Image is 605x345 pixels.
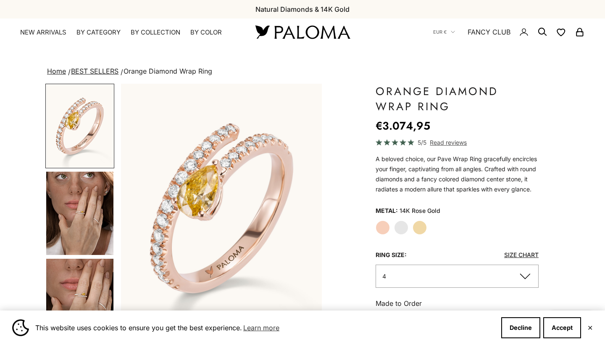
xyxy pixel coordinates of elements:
[376,249,407,261] legend: Ring Size:
[433,19,585,45] nav: Secondary navigation
[376,117,430,134] sale-price: €3.074,95
[20,28,66,37] a: NEW ARRIVALS
[45,171,114,256] button: Go to item 4
[501,317,540,338] button: Decline
[35,321,495,334] span: This website uses cookies to ensure you get the best experience.
[121,84,322,332] img: #RoseGold
[46,85,113,167] img: #RoseGold
[45,84,114,168] button: Go to item 1
[418,138,426,147] span: 5/5
[376,154,539,194] div: A beloved choice, our Pave Wrap Ring gracefully encircles your finger, captivating from all angle...
[242,321,281,334] a: Learn more
[124,67,212,75] span: Orange Diamond Wrap Ring
[543,317,581,338] button: Accept
[131,28,180,37] summary: By Collection
[382,273,386,280] span: 4
[76,28,121,37] summary: By Category
[376,138,539,147] a: 5/5 Read reviews
[376,265,539,288] button: 4
[376,298,539,309] p: Made to Order
[376,84,539,114] h1: Orange Diamond Wrap Ring
[255,4,350,15] p: Natural Diamonds & 14K Gold
[468,27,510,37] a: FANCY CLUB
[376,204,398,217] legend: Metal:
[71,67,118,75] a: BEST SELLERS
[430,138,467,147] span: Read reviews
[433,28,447,36] span: EUR €
[47,67,66,75] a: Home
[587,325,593,330] button: Close
[20,28,235,37] nav: Primary navigation
[45,258,114,343] button: Go to item 5
[45,66,560,77] nav: breadcrumbs
[46,172,113,255] img: #YellowGold #RoseGold #WhiteGold
[121,84,322,332] div: Item 1 of 18
[12,319,29,336] img: Cookie banner
[46,259,113,342] img: #YellowGold #RoseGold #WhiteGold
[504,251,539,258] a: Size Chart
[433,28,455,36] button: EUR €
[400,204,440,217] variant-option-value: 14K Rose Gold
[190,28,222,37] summary: By Color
